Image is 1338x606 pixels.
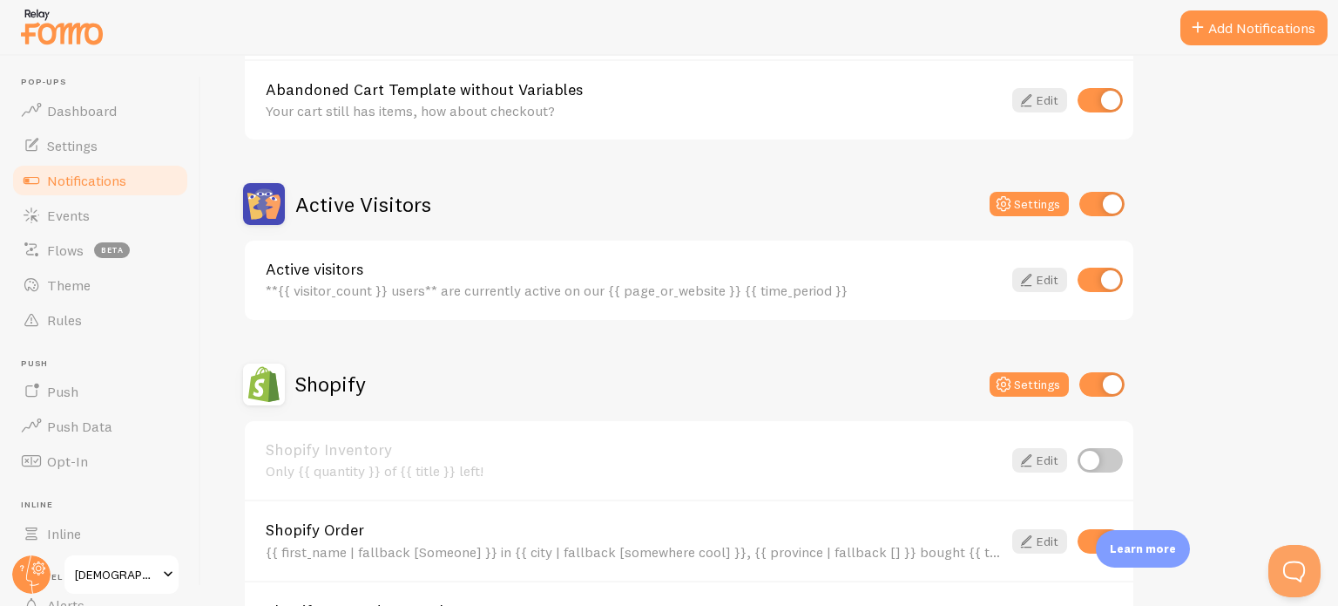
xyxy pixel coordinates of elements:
span: Push [47,383,78,400]
a: Edit [1012,88,1067,112]
span: Rules [47,311,82,329]
span: Inline [47,525,81,542]
a: Push [10,374,190,409]
a: Inline [10,516,190,551]
a: Dashboard [10,93,190,128]
div: Your cart still has items, how about checkout? [266,103,1002,119]
a: Shopify Inventory [266,442,1002,458]
span: Dashboard [47,102,117,119]
div: Learn more [1096,530,1190,568]
a: Theme [10,268,190,303]
span: [DEMOGRAPHIC_DATA] Bricks [75,564,158,585]
a: Edit [1012,529,1067,554]
a: Edit [1012,268,1067,292]
a: [DEMOGRAPHIC_DATA] Bricks [63,554,180,596]
span: Notifications [47,172,126,189]
img: Active Visitors [243,183,285,225]
a: Settings [10,128,190,163]
button: Settings [990,192,1069,216]
span: Push Data [47,418,112,435]
a: Abandoned Cart Template without Variables [266,82,1002,98]
span: Events [47,207,90,224]
span: Flows [47,242,84,259]
span: Inline [21,500,190,511]
span: Settings [47,137,98,154]
p: Learn more [1110,541,1176,557]
a: Notifications [10,163,190,198]
iframe: Help Scout Beacon - Open [1268,545,1321,597]
span: Opt-In [47,453,88,470]
span: Pop-ups [21,77,190,88]
div: Only {{ quantity }} of {{ title }} left! [266,463,1002,479]
img: Shopify [243,364,285,405]
a: Edit [1012,448,1067,473]
img: fomo-relay-logo-orange.svg [18,4,105,49]
a: Events [10,198,190,233]
a: Rules [10,303,190,337]
a: Active visitors [266,262,1002,277]
h2: Shopify [295,371,366,398]
div: **{{ visitor_count }} users** are currently active on our {{ page_or_website }} {{ time_period }} [266,283,1002,298]
span: beta [94,242,130,258]
a: Opt-In [10,444,190,479]
a: Shopify Order [266,522,1002,538]
span: Push [21,358,190,370]
a: Push Data [10,409,190,444]
a: Flows beta [10,233,190,268]
h2: Active Visitors [295,191,431,218]
button: Settings [990,372,1069,397]
span: Theme [47,276,91,294]
div: {{ first_name | fallback [Someone] }} in {{ city | fallback [somewhere cool] }}, {{ province | fa... [266,544,1002,560]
